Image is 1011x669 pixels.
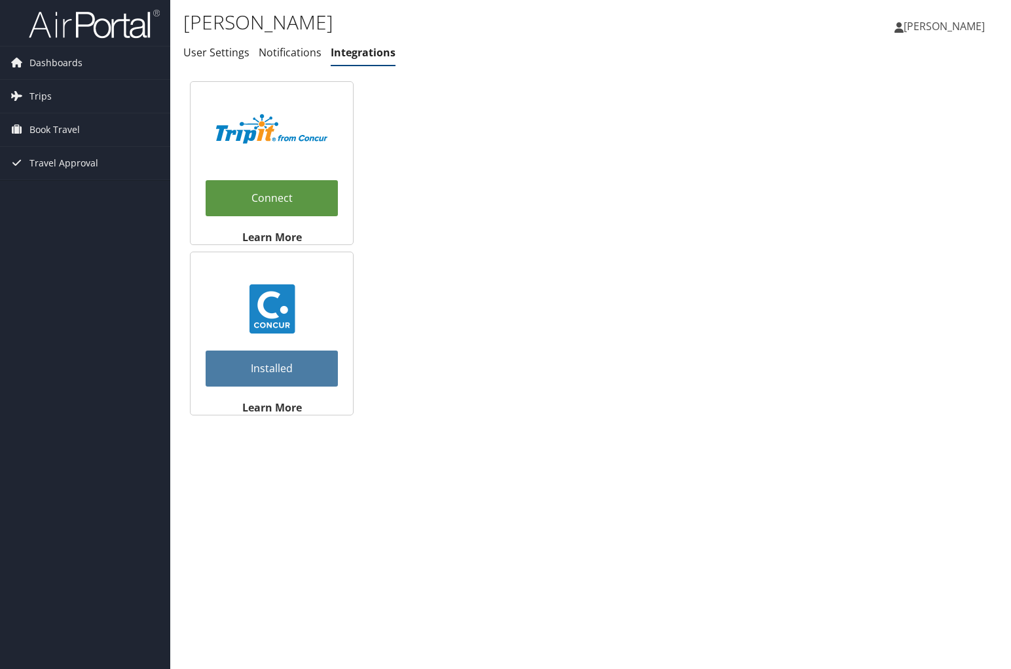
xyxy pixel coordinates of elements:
img: airportal-logo.png [29,9,160,39]
strong: Learn More [242,230,302,244]
img: concur_23.png [248,284,297,334]
span: Book Travel [29,113,80,146]
span: Dashboards [29,47,83,79]
img: TripIt_Logo_Color_SOHP.png [216,114,327,143]
span: Travel Approval [29,147,98,180]
h1: [PERSON_NAME] [183,9,726,36]
a: Connect [206,180,338,216]
a: Installed [206,351,338,387]
strong: Learn More [242,400,302,415]
span: Trips [29,80,52,113]
a: [PERSON_NAME] [894,7,998,46]
span: [PERSON_NAME] [904,19,985,33]
a: User Settings [183,45,249,60]
a: Notifications [259,45,322,60]
a: Integrations [331,45,395,60]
